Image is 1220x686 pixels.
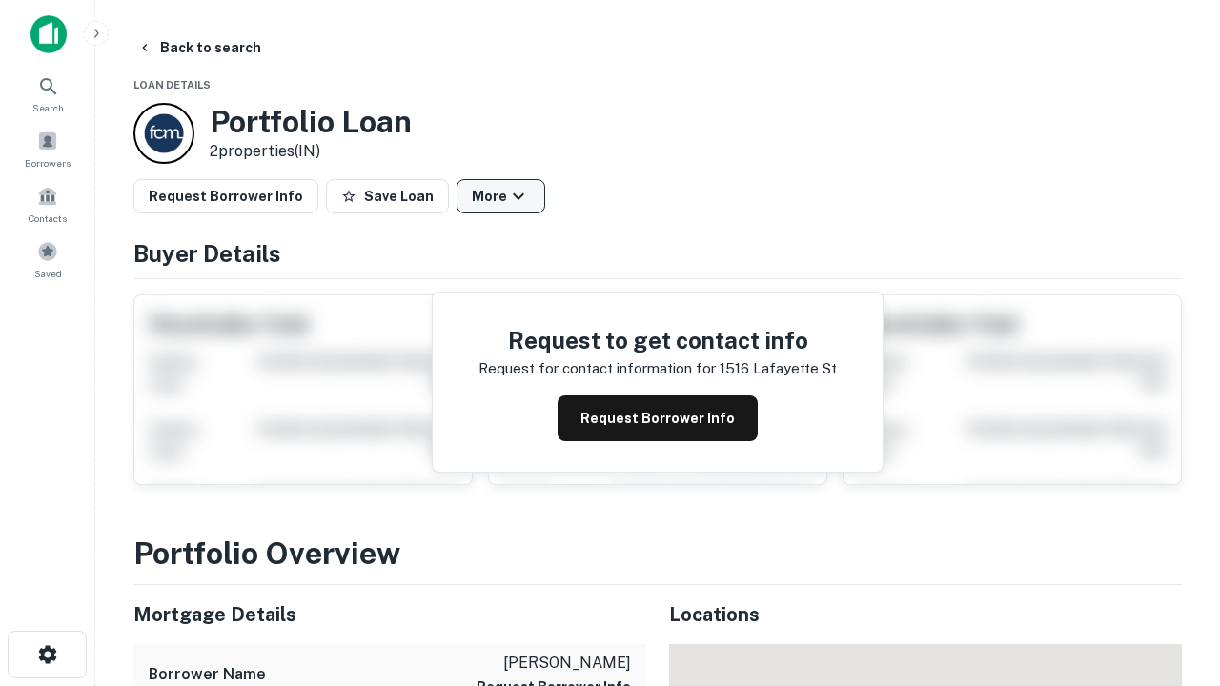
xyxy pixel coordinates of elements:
h3: Portfolio Loan [210,104,412,140]
h5: Locations [669,600,1182,629]
p: 2 properties (IN) [210,140,412,163]
span: Saved [34,266,62,281]
p: Request for contact information for [478,357,716,380]
p: [PERSON_NAME] [477,652,631,675]
button: Save Loan [326,179,449,213]
button: More [457,179,545,213]
h3: Portfolio Overview [133,531,1182,576]
a: Saved [6,233,90,285]
span: Loan Details [133,79,211,91]
a: Search [6,68,90,119]
h6: Borrower Name [149,663,266,686]
button: Request Borrower Info [133,179,318,213]
a: Contacts [6,178,90,230]
span: Borrowers [25,155,71,171]
span: Contacts [29,211,67,226]
a: Borrowers [6,123,90,174]
h5: Mortgage Details [133,600,646,629]
p: 1516 lafayette st [720,357,837,380]
button: Back to search [130,30,269,65]
span: Search [32,100,64,115]
h4: Request to get contact info [478,323,837,357]
button: Request Borrower Info [558,395,758,441]
iframe: Chat Widget [1125,534,1220,625]
img: capitalize-icon.png [30,15,67,53]
h4: Buyer Details [133,236,1182,271]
